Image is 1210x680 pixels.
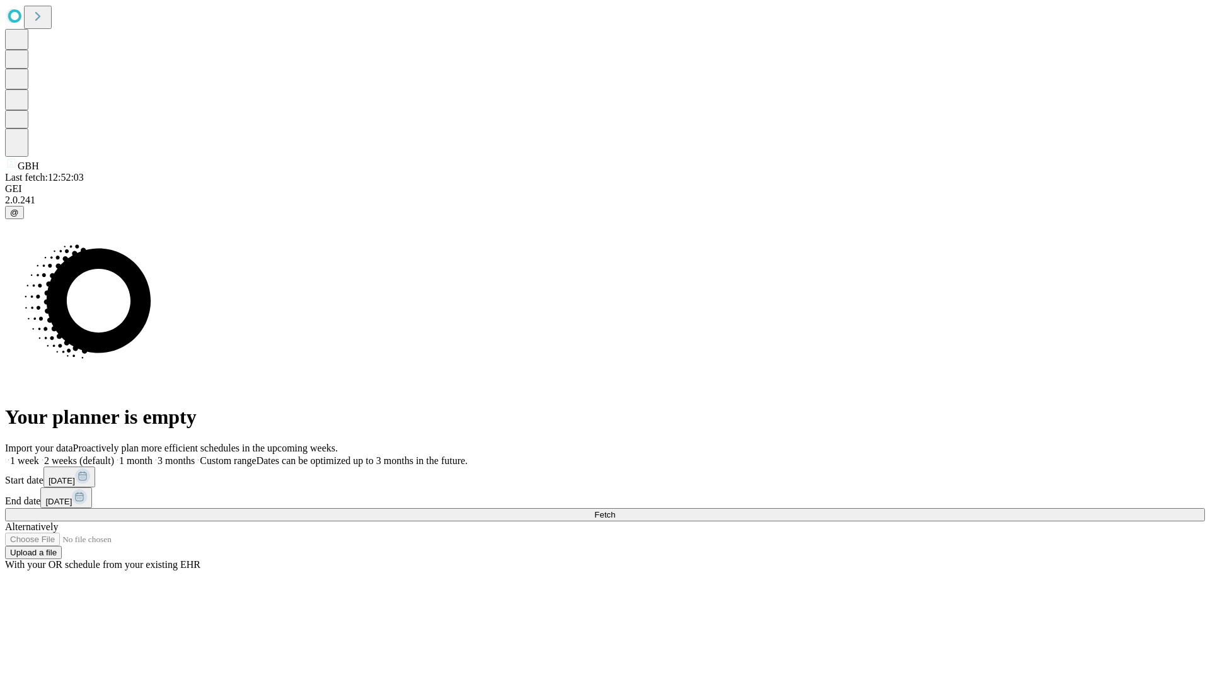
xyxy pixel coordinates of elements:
[45,497,72,506] span: [DATE]
[158,455,195,466] span: 3 months
[119,455,153,466] span: 1 month
[5,195,1205,206] div: 2.0.241
[5,443,73,453] span: Import your data
[5,559,200,570] span: With your OR schedule from your existing EHR
[44,455,114,466] span: 2 weeks (default)
[5,206,24,219] button: @
[5,183,1205,195] div: GEI
[594,510,615,519] span: Fetch
[18,161,39,171] span: GBH
[200,455,256,466] span: Custom range
[49,476,75,485] span: [DATE]
[10,455,39,466] span: 1 week
[5,521,58,532] span: Alternatively
[43,467,95,487] button: [DATE]
[5,508,1205,521] button: Fetch
[73,443,338,453] span: Proactively plan more efficient schedules in the upcoming weeks.
[5,546,62,559] button: Upload a file
[256,455,468,466] span: Dates can be optimized up to 3 months in the future.
[40,487,92,508] button: [DATE]
[10,208,19,217] span: @
[5,467,1205,487] div: Start date
[5,172,84,183] span: Last fetch: 12:52:03
[5,405,1205,429] h1: Your planner is empty
[5,487,1205,508] div: End date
